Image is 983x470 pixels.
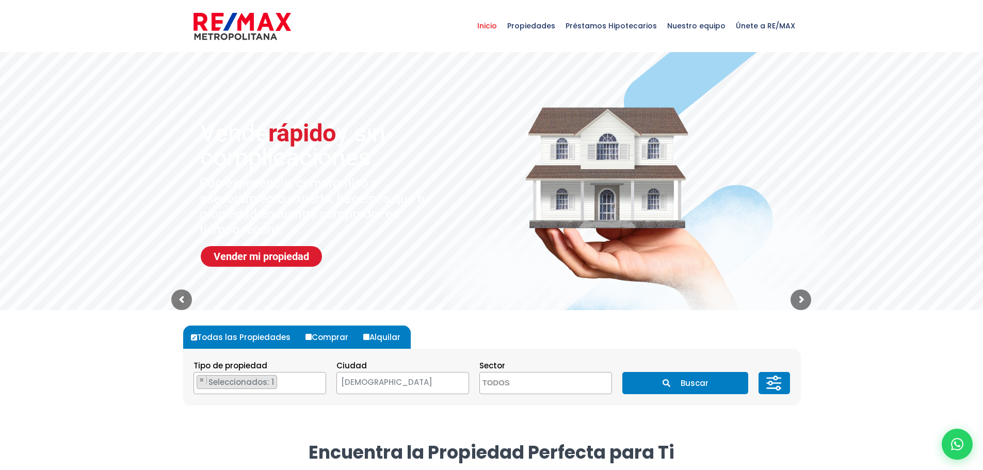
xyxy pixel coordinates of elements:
[197,376,207,385] button: Remove item
[207,377,277,387] span: Seleccionados: 1
[188,326,301,349] label: Todas las Propiedades
[194,360,267,371] span: Tipo de propiedad
[479,360,505,371] span: Sector
[472,10,502,41] span: Inicio
[443,375,458,392] button: Remove all items
[453,379,458,388] span: ×
[480,372,580,395] textarea: Search
[194,372,200,395] textarea: Search
[197,375,277,389] li: PROYECTO
[314,375,320,385] button: Remove all items
[201,246,322,267] a: Vender mi propiedad
[361,326,411,349] label: Alquilar
[363,334,369,340] input: Alquilar
[337,375,443,390] span: SAMANÁ
[502,10,560,41] span: Propiedades
[560,10,662,41] span: Préstamos Hipotecarios
[662,10,731,41] span: Nuestro equipo
[315,376,320,385] span: ×
[622,372,748,394] button: Buscar
[200,121,457,169] sr7-txt: Vende y sin complicaciones
[268,119,336,147] span: rápido
[731,10,800,41] span: Únete a RE/MAX
[194,11,291,42] img: remax-metropolitana-logo
[191,334,197,341] input: Todas las Propiedades
[305,334,312,340] input: Comprar
[336,372,469,394] span: SAMANÁ
[200,175,437,237] sr7-txt: Con experiencia, compromiso y asesoramiento experto, hacemos que tu propiedad encuentre comprador...
[336,360,367,371] span: Ciudad
[303,326,359,349] label: Comprar
[309,440,674,465] strong: Encuentra la Propiedad Perfecta para Ti
[199,376,204,385] span: ×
